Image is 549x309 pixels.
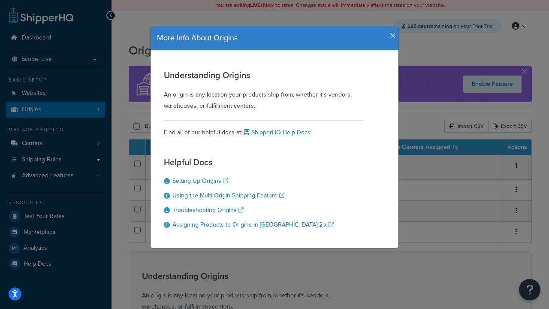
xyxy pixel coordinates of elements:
[164,70,364,80] h3: Understanding Origins
[172,176,228,185] a: Setting Up Origins
[164,70,364,112] div: An origin is any location your products ship from, whether it's vendors, warehouses, or fulfillme...
[242,128,311,137] a: ShipperHQ Help Docs
[172,206,244,215] a: Troubleshooting Origins
[157,33,392,44] h4: More Info About Origins
[164,120,364,138] div: Find all of our helpful docs at:
[164,158,334,167] h3: Helpful Docs
[172,220,334,229] a: Assigning Products to Origins in [GEOGRAPHIC_DATA] 2.x
[172,191,284,200] a: Using the Multi-Origin Shipping Feature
